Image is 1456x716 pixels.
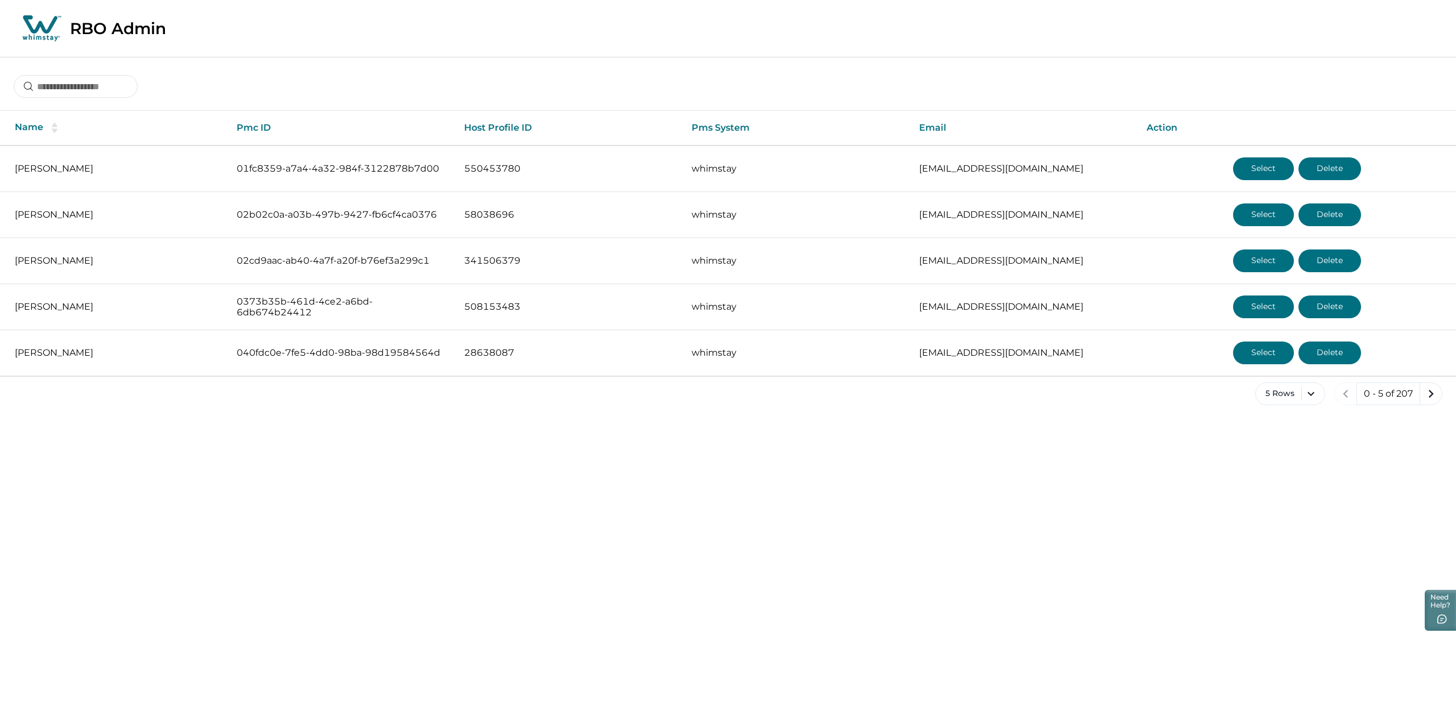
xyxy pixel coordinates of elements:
[70,19,166,38] p: RBO Admin
[43,122,66,134] button: sorting
[464,163,673,174] p: 550453780
[15,301,218,313] p: [PERSON_NAME]
[1233,203,1294,226] button: Select
[1334,382,1357,405] button: previous page
[455,111,682,145] th: Host Profile ID
[15,255,218,267] p: [PERSON_NAME]
[682,111,910,145] th: Pms System
[15,163,218,174] p: [PERSON_NAME]
[464,255,673,267] p: 341506379
[919,163,1128,174] p: [EMAIL_ADDRESS][DOMAIN_NAME]
[464,209,673,220] p: 58038696
[237,255,446,267] p: 02cd9aac-ab40-4a7f-a20f-b76ef3a299c1
[15,347,218,359] p: [PERSON_NAME]
[464,301,673,313] p: 508153483
[227,111,455,145] th: Pmc ID
[1298,203,1361,226] button: Delete
[1420,382,1442,405] button: next page
[237,163,446,174] p: 01fc8359-a7a4-4a32-984f-3122878b7d00
[919,209,1128,220] p: [EMAIL_ADDRESS][DOMAIN_NAME]
[1298,342,1361,364] button: Delete
[1255,382,1325,405] button: 5 Rows
[1356,382,1420,405] button: 0 - 5 of 207
[1364,388,1413,399] p: 0 - 5 of 207
[237,209,446,220] p: 02b02c0a-a03b-497b-9427-fb6cf4ca0376
[15,209,218,220] p: [PERSON_NAME]
[237,296,446,318] p: 0373b35b-461d-4ce2-a6bd-6db674b24412
[1233,249,1294,272] button: Select
[692,255,901,267] p: whimstay
[692,163,901,174] p: whimstay
[919,347,1128,359] p: [EMAIL_ADDRESS][DOMAIN_NAME]
[464,347,673,359] p: 28638087
[237,347,446,359] p: 040fdc0e-7fe5-4dd0-98ba-98d19584564d
[1298,295,1361,318] button: Delete
[1233,157,1294,180] button: Select
[1233,342,1294,364] button: Select
[919,301,1128,313] p: [EMAIL_ADDRESS][DOMAIN_NAME]
[692,209,901,220] p: whimstay
[1298,249,1361,272] button: Delete
[692,301,901,313] p: whimstay
[910,111,1137,145] th: Email
[919,255,1128,267] p: [EMAIL_ADDRESS][DOMAIN_NAME]
[1137,111,1456,145] th: Action
[1298,157,1361,180] button: Delete
[692,347,901,359] p: whimstay
[1233,295,1294,318] button: Select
